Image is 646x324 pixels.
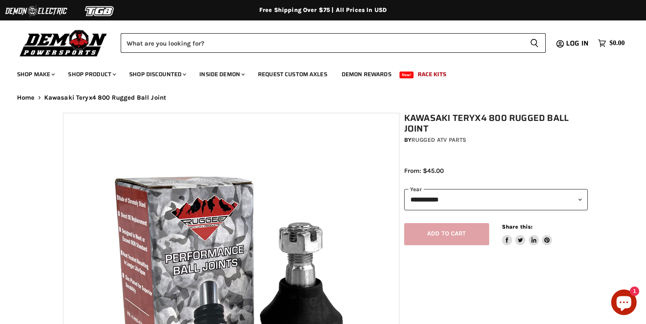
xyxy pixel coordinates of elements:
[252,66,334,83] a: Request Custom Axles
[17,94,35,101] a: Home
[404,167,444,175] span: From: $45.00
[404,135,588,145] div: by
[44,94,167,101] span: Kawasaki Teryx4 800 Rugged Ball Joint
[11,66,60,83] a: Shop Make
[411,66,453,83] a: Race Kits
[609,290,639,317] inbox-online-store-chat: Shopify online store chat
[193,66,250,83] a: Inside Demon
[502,224,533,230] span: Share this:
[123,66,191,83] a: Shop Discounted
[404,189,588,210] select: year
[335,66,398,83] a: Demon Rewards
[404,113,588,134] h1: Kawasaki Teryx4 800 Rugged Ball Joint
[399,72,414,78] span: New!
[411,136,466,143] a: Rugged ATV Parts
[502,223,552,246] aside: Share this:
[594,37,629,49] a: $0.00
[121,33,523,53] input: Search
[17,28,110,58] img: Demon Powersports
[562,40,594,47] a: Log in
[523,33,546,53] button: Search
[566,38,589,49] span: Log in
[62,66,121,83] a: Shop Product
[11,62,623,83] ul: Main menu
[4,3,68,19] img: Demon Electric Logo 2
[609,39,625,47] span: $0.00
[68,3,132,19] img: TGB Logo 2
[121,33,546,53] form: Product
